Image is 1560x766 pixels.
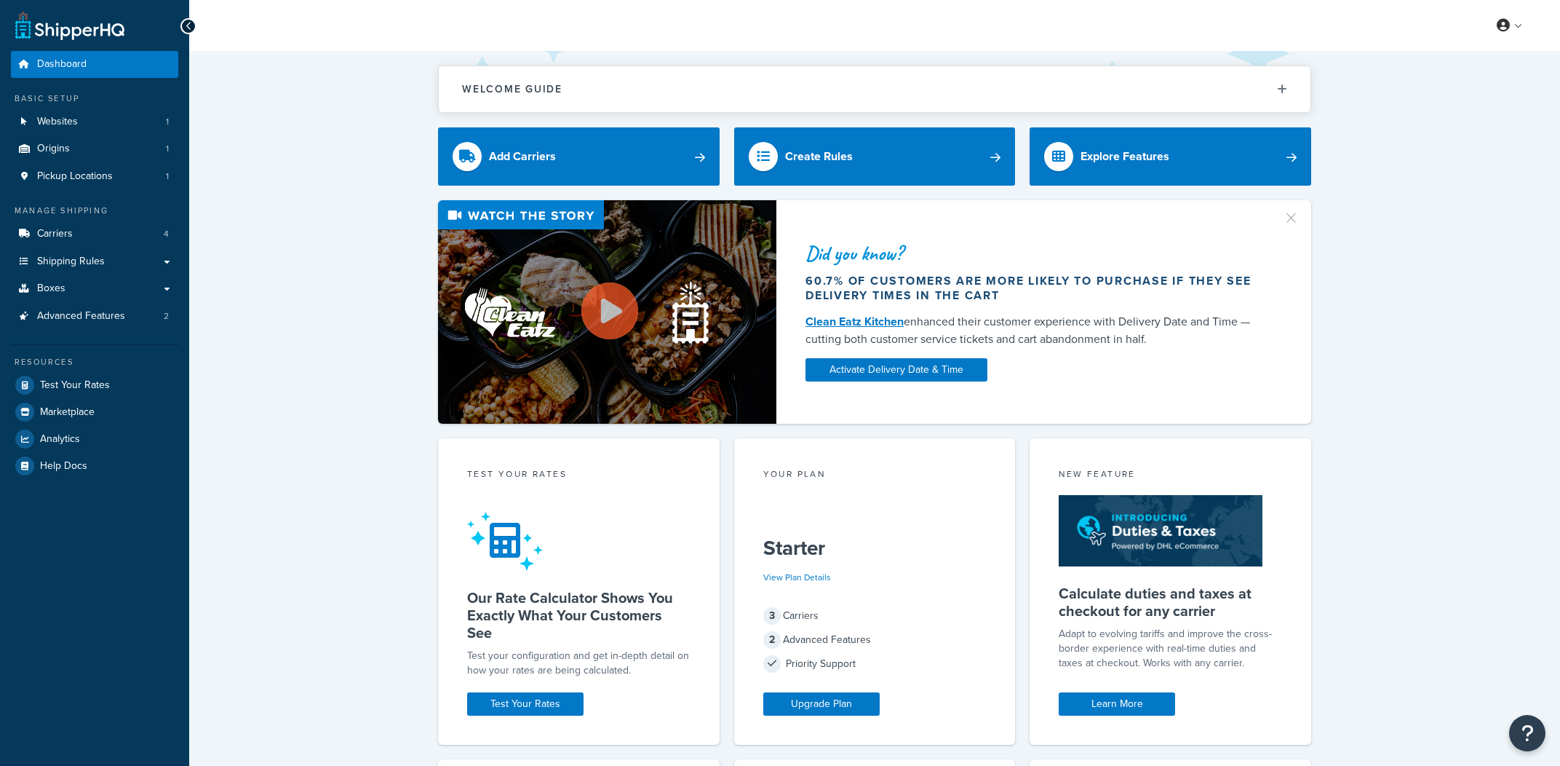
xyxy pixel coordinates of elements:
div: enhanced their customer experience with Delivery Date and Time — cutting both customer service ti... [805,313,1265,348]
span: Boxes [37,283,65,295]
li: Pickup Locations [11,163,178,190]
span: Websites [37,116,78,128]
span: 4 [164,228,169,240]
a: Create Rules [734,127,1016,186]
a: Test Your Rates [467,692,584,716]
a: Carriers4 [11,221,178,248]
div: Test your rates [467,467,691,484]
h5: Starter [763,537,987,560]
p: Adapt to evolving tariffs and improve the cross-border experience with real-time duties and taxes... [1059,627,1282,671]
button: Open Resource Center [1509,715,1545,751]
h2: Welcome Guide [462,84,562,95]
span: Test Your Rates [40,379,110,392]
div: Test your configuration and get in-depth detail on how your rates are being calculated. [467,649,691,678]
a: Websites1 [11,108,178,135]
div: Manage Shipping [11,205,178,217]
div: Create Rules [785,146,853,167]
a: Learn More [1059,692,1175,716]
span: Dashboard [37,58,87,71]
a: Help Docs [11,453,178,479]
div: Basic Setup [11,92,178,105]
span: Shipping Rules [37,256,105,268]
li: Carriers [11,221,178,248]
span: Advanced Features [37,310,125,323]
div: 60.7% of customers are more likely to purchase if they see delivery times in the cart [805,274,1265,303]
span: 2 [763,631,781,649]
span: 1 [166,170,169,183]
h5: Our Rate Calculator Shows You Exactly What Your Customers See [467,589,691,641]
div: Carriers [763,606,987,626]
div: Resources [11,356,178,368]
li: Advanced Features [11,303,178,330]
a: Dashboard [11,51,178,78]
a: Activate Delivery Date & Time [805,358,987,382]
a: Test Your Rates [11,372,178,398]
span: Marketplace [40,406,95,419]
div: Explore Features [1081,146,1169,167]
span: Carriers [37,228,73,240]
div: Advanced Features [763,630,987,650]
a: Origins1 [11,135,178,162]
span: 2 [164,310,169,323]
span: 1 [166,143,169,155]
h5: Calculate duties and taxes at checkout for any carrier [1059,585,1282,620]
a: Analytics [11,426,178,452]
span: Origins [37,143,70,155]
div: New Feature [1059,467,1282,484]
span: 3 [763,607,781,625]
span: Pickup Locations [37,170,113,183]
a: Marketplace [11,399,178,425]
li: Origins [11,135,178,162]
div: Did you know? [805,243,1265,264]
a: Upgrade Plan [763,692,880,716]
span: 1 [166,116,169,128]
div: Add Carriers [489,146,556,167]
div: Your Plan [763,467,987,484]
a: Add Carriers [438,127,720,186]
a: Boxes [11,275,178,302]
a: Explore Features [1030,127,1311,186]
a: Advanced Features2 [11,303,178,330]
span: Analytics [40,433,80,446]
a: View Plan Details [763,571,831,584]
a: Clean Eatz Kitchen [805,313,904,330]
div: Priority Support [763,654,987,674]
a: Shipping Rules [11,248,178,275]
li: Websites [11,108,178,135]
span: Help Docs [40,460,87,473]
button: Welcome Guide [439,66,1310,112]
a: Pickup Locations1 [11,163,178,190]
img: Video thumbnail [438,200,776,424]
